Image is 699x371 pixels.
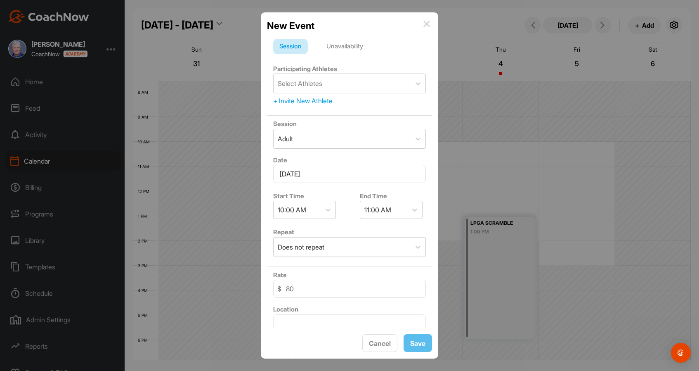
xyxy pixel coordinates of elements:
[273,192,304,200] label: Start Time
[364,205,391,215] div: 11:00 AM
[362,334,397,352] button: Cancel
[273,165,426,183] input: Select Date
[273,96,426,106] div: + Invite New Athlete
[273,280,426,298] input: 0
[273,271,287,279] label: Rate
[278,78,322,88] div: Select Athletes
[423,21,430,27] img: info
[671,343,691,363] div: Open Intercom Messenger
[277,284,281,294] span: $
[320,39,369,55] div: Unavailability
[273,228,294,236] label: Repeat
[273,120,297,128] label: Session
[404,334,432,352] button: Save
[273,65,337,73] label: Participating Athletes
[267,19,314,33] h2: New Event
[278,134,293,144] div: Adult
[273,305,298,313] label: Location
[278,242,324,252] div: Does not repeat
[273,156,287,164] label: Date
[273,39,308,55] div: Session
[278,205,306,215] div: 10:00 AM
[360,192,387,200] label: End Time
